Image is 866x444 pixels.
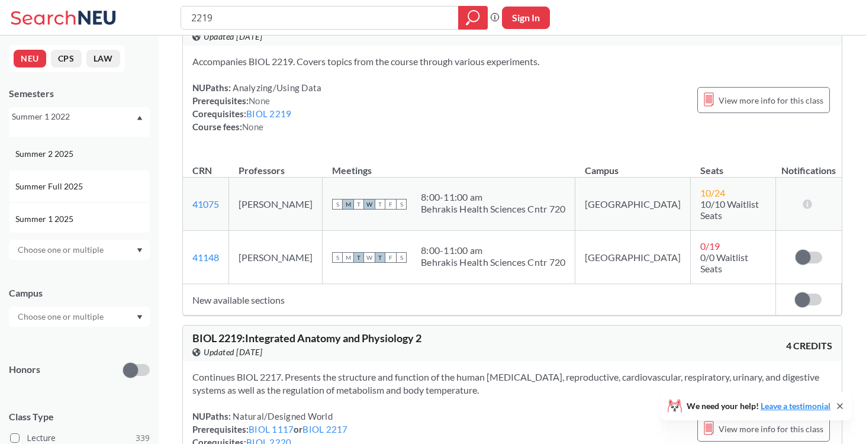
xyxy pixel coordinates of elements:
[466,9,480,26] svg: magnifying glass
[15,147,76,160] span: Summer 2 2025
[421,191,565,203] div: 8:00 - 11:00 am
[343,199,353,210] span: M
[575,231,691,284] td: [GEOGRAPHIC_DATA]
[9,410,150,423] span: Class Type
[229,152,323,178] th: Professors
[192,198,219,210] a: 41075
[385,199,396,210] span: F
[15,213,76,226] span: Summer 1 2025
[421,256,565,268] div: Behrakis Health Sciences Cntr 720
[12,310,111,324] input: Choose one or multiple
[14,50,46,67] button: NEU
[364,252,375,263] span: W
[204,346,262,359] span: Updated [DATE]
[575,152,691,178] th: Campus
[719,422,823,436] span: View more info for this class
[204,30,262,43] span: Updated [DATE]
[575,178,691,231] td: [GEOGRAPHIC_DATA]
[353,199,364,210] span: T
[302,424,347,435] a: BIOL 2217
[15,180,85,193] span: Summer Full 2025
[719,93,823,108] span: View more info for this class
[700,198,759,221] span: 10/10 Waitlist Seats
[396,199,407,210] span: S
[137,248,143,253] svg: Dropdown arrow
[9,363,40,377] p: Honors
[9,107,150,126] div: Summer 1 2022Dropdown arrowFall 2025Summer 2 2025Summer Full 2025Summer 1 2025Spring 2025Fall 202...
[691,152,776,178] th: Seats
[502,7,550,29] button: Sign In
[775,152,841,178] th: Notifications
[183,284,775,316] td: New available sections
[137,115,143,120] svg: Dropdown arrow
[364,199,375,210] span: W
[332,199,343,210] span: S
[9,87,150,100] div: Semesters
[12,110,136,123] div: Summer 1 2022
[242,121,263,132] span: None
[192,332,421,345] span: BIOL 2219 : Integrated Anatomy and Physiology 2
[687,402,830,410] span: We need your help!
[343,252,353,263] span: M
[9,307,150,327] div: Dropdown arrow
[231,411,333,422] span: Natural/Designed World
[249,424,294,435] a: BIOL 1117
[396,252,407,263] span: S
[192,164,212,177] div: CRN
[86,50,120,67] button: LAW
[421,244,565,256] div: 8:00 - 11:00 am
[700,187,725,198] span: 10 / 24
[323,152,575,178] th: Meetings
[353,252,364,263] span: T
[700,240,720,252] span: 0 / 19
[229,231,323,284] td: [PERSON_NAME]
[192,371,819,395] span: Continues BIOL 2217. Presents the structure and function of the human [MEDICAL_DATA], reproductiv...
[231,82,321,93] span: Analyzing/Using Data
[192,252,219,263] a: 41148
[375,199,385,210] span: T
[421,203,565,215] div: Behrakis Health Sciences Cntr 720
[192,81,321,133] div: NUPaths: Prerequisites: Corequisites: Course fees:
[458,6,488,30] div: magnifying glass
[190,8,450,28] input: Class, professor, course number, "phrase"
[9,287,150,300] div: Campus
[385,252,396,263] span: F
[786,339,832,352] span: 4 CREDITS
[246,108,291,119] a: BIOL 2219
[229,178,323,231] td: [PERSON_NAME]
[137,315,143,320] svg: Dropdown arrow
[51,50,82,67] button: CPS
[249,95,270,106] span: None
[761,401,830,411] a: Leave a testimonial
[192,56,539,67] span: Accompanies BIOL 2219. Covers topics from the course through various experiments.
[375,252,385,263] span: T
[332,252,343,263] span: S
[12,243,111,257] input: Choose one or multiple
[700,252,748,274] span: 0/0 Waitlist Seats
[9,240,150,260] div: Dropdown arrow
